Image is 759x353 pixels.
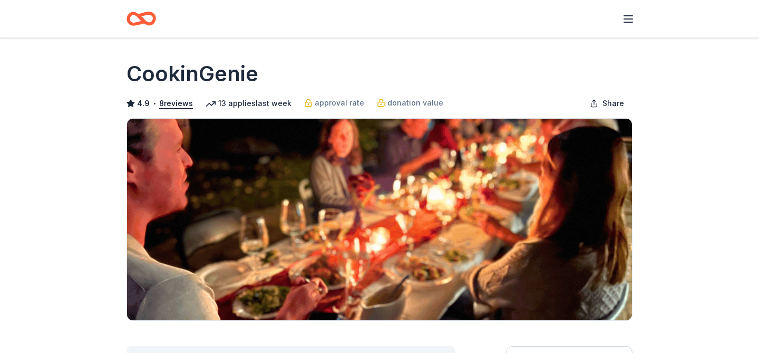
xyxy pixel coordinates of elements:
[387,97,443,109] span: donation value
[127,119,632,320] img: Image for CookinGenie
[206,97,291,110] div: 13 applies last week
[377,97,443,109] a: donation value
[315,97,364,109] span: approval rate
[137,97,150,110] span: 4.9
[126,59,258,89] h1: CookinGenie
[304,97,364,109] a: approval rate
[126,6,156,31] a: Home
[153,99,157,108] span: •
[581,93,632,114] button: Share
[602,97,624,110] span: Share
[159,97,193,110] button: 8reviews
